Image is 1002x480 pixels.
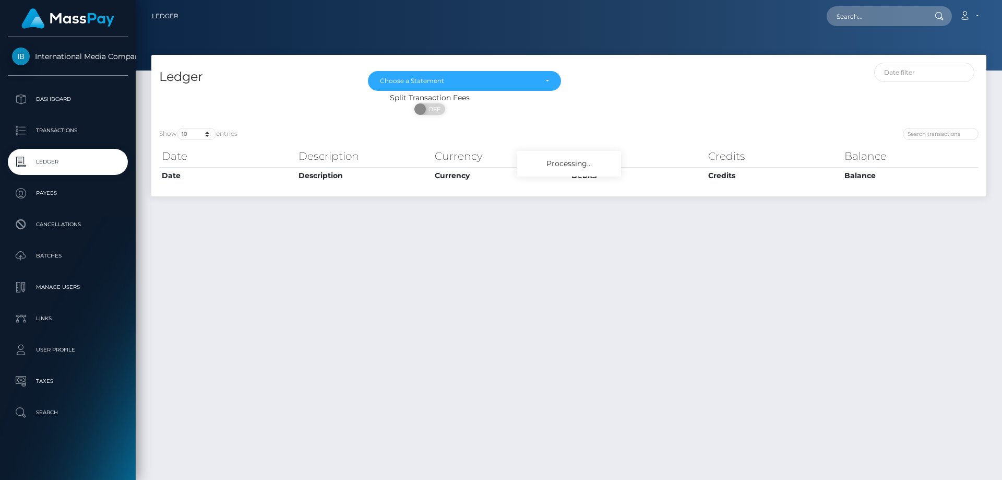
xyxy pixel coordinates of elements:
input: Search transactions [903,128,979,140]
label: Show entries [159,128,237,140]
th: Debits [569,167,706,184]
span: OFF [420,103,446,115]
div: Choose a Statement [380,77,537,85]
input: Date filter [874,63,975,82]
img: International Media Company BV [12,48,30,65]
a: Batches [8,243,128,269]
h4: Ledger [159,68,352,86]
th: Balance [842,146,979,167]
p: User Profile [12,342,124,358]
p: Manage Users [12,279,124,295]
th: Credits [706,167,842,184]
p: Search [12,405,124,420]
a: Ledger [8,149,128,175]
th: Date [159,167,296,184]
a: Ledger [152,5,178,27]
a: Links [8,306,128,332]
a: Taxes [8,368,128,394]
img: MassPay Logo [21,8,114,29]
input: Search... [827,6,925,26]
th: Credits [706,146,842,167]
th: Balance [842,167,979,184]
span: International Media Company BV [8,52,128,61]
p: Dashboard [12,91,124,107]
a: Transactions [8,118,128,144]
div: Processing... [517,151,621,177]
th: Currency [432,167,569,184]
th: Currency [432,146,569,167]
th: Description [296,146,433,167]
th: Debits [569,146,706,167]
p: Ledger [12,154,124,170]
button: Choose a Statement [368,71,561,91]
a: Payees [8,180,128,206]
th: Description [296,167,433,184]
p: Payees [12,185,124,201]
p: Cancellations [12,217,124,232]
p: Links [12,311,124,326]
p: Transactions [12,123,124,138]
a: Dashboard [8,86,128,112]
a: Search [8,400,128,426]
a: Cancellations [8,212,128,238]
th: Date [159,146,296,167]
div: Split Transaction Fees [151,92,708,103]
p: Taxes [12,373,124,389]
a: Manage Users [8,274,128,300]
p: Batches [12,248,124,264]
a: User Profile [8,337,128,363]
select: Showentries [177,128,216,140]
